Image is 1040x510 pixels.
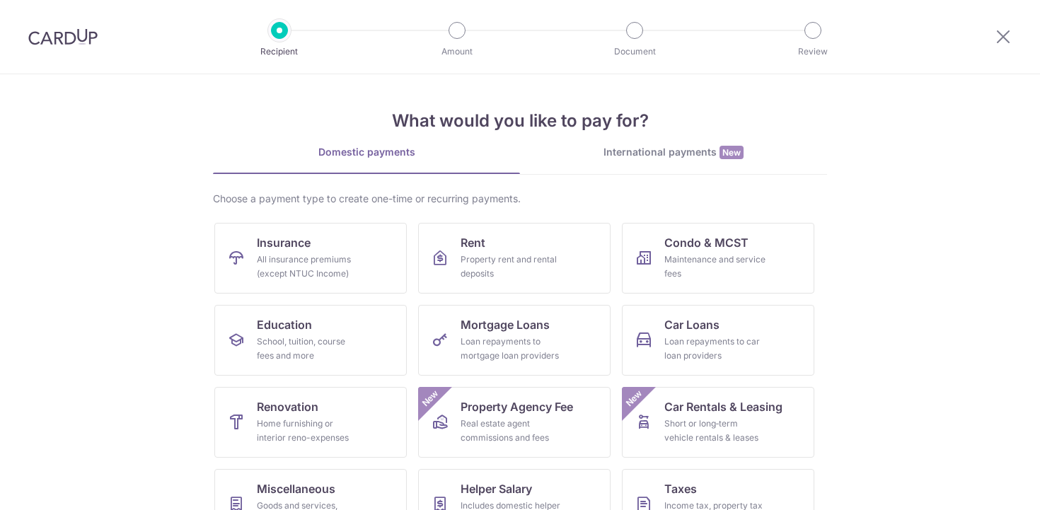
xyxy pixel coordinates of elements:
[214,223,407,294] a: InsuranceAll insurance premiums (except NTUC Income)
[257,417,359,445] div: Home furnishing or interior reno-expenses
[664,335,766,363] div: Loan repayments to car loan providers
[461,480,532,497] span: Helper Salary
[405,45,509,59] p: Amount
[461,253,562,281] div: Property rent and rental deposits
[664,417,766,445] div: Short or long‑term vehicle rentals & leases
[623,387,646,410] span: New
[227,45,332,59] p: Recipient
[520,145,827,160] div: International payments
[257,398,318,415] span: Renovation
[418,387,611,458] a: Property Agency FeeReal estate agent commissions and feesNew
[720,146,744,159] span: New
[761,45,865,59] p: Review
[418,223,611,294] a: RentProperty rent and rental deposits
[664,234,749,251] span: Condo & MCST
[213,192,827,206] div: Choose a payment type to create one-time or recurring payments.
[461,335,562,363] div: Loan repayments to mortgage loan providers
[213,145,520,159] div: Domestic payments
[257,480,335,497] span: Miscellaneous
[664,480,697,497] span: Taxes
[461,417,562,445] div: Real estate agent commissions and fees
[461,398,573,415] span: Property Agency Fee
[213,108,827,134] h4: What would you like to pay for?
[664,253,766,281] div: Maintenance and service fees
[949,468,1026,503] iframe: Opens a widget where you can find more information
[582,45,687,59] p: Document
[257,234,311,251] span: Insurance
[214,387,407,458] a: RenovationHome furnishing or interior reno-expenses
[461,316,550,333] span: Mortgage Loans
[622,305,814,376] a: Car LoansLoan repayments to car loan providers
[622,223,814,294] a: Condo & MCSTMaintenance and service fees
[419,387,442,410] span: New
[28,28,98,45] img: CardUp
[257,253,359,281] div: All insurance premiums (except NTUC Income)
[622,387,814,458] a: Car Rentals & LeasingShort or long‑term vehicle rentals & leasesNew
[664,398,782,415] span: Car Rentals & Leasing
[664,316,720,333] span: Car Loans
[461,234,485,251] span: Rent
[418,305,611,376] a: Mortgage LoansLoan repayments to mortgage loan providers
[214,305,407,376] a: EducationSchool, tuition, course fees and more
[257,316,312,333] span: Education
[257,335,359,363] div: School, tuition, course fees and more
